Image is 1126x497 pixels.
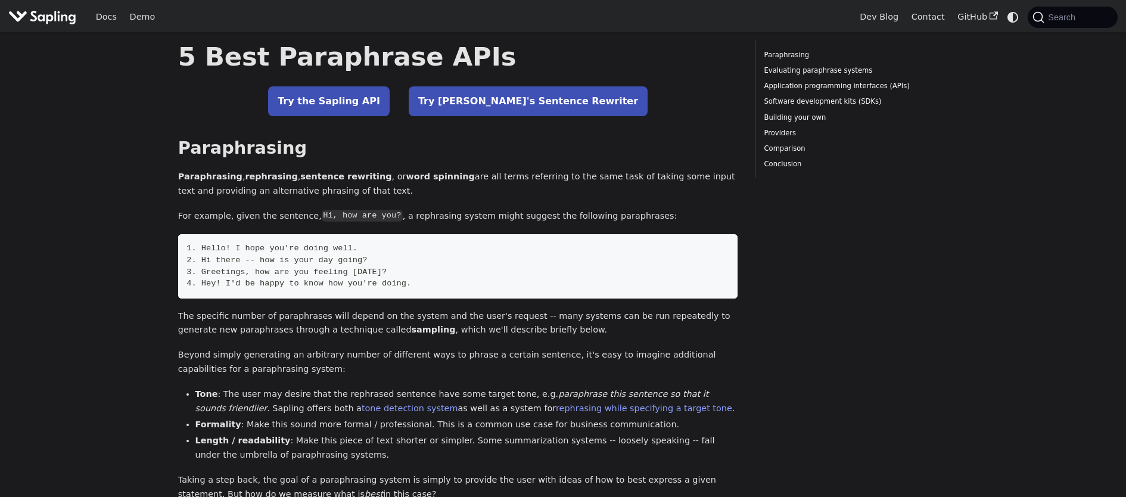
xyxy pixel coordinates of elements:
p: The specific number of paraphrases will depend on the system and the user's request -- many syste... [178,309,738,338]
span: 3. Greetings, how are you feeling [DATE]? [186,268,387,277]
a: rephrasing while specifying a target tone [556,403,732,413]
p: Beyond simply generating an arbitrary number of different ways to phrase a certain sentence, it's... [178,348,738,377]
strong: Formality [195,420,241,429]
strong: Paraphrasing [178,172,242,181]
img: Sapling.ai [8,8,76,26]
a: Try the Sapling API [268,86,390,116]
a: Sapling.aiSapling.ai [8,8,80,26]
a: tone detection system [362,403,458,413]
li: : Make this piece of text shorter or simpler. Some summarization systems -- loosely speaking -- f... [195,434,738,462]
a: Application programming interfaces (APIs) [764,80,926,92]
span: 4. Hey! I'd be happy to know how you're doing. [186,279,411,288]
a: Conclusion [764,159,926,170]
a: Providers [764,128,926,139]
li: : The user may desire that the rephrased sentence have some target tone, e.g. . Sapling offers bo... [195,387,738,416]
a: Contact [905,8,951,26]
a: Demo [123,8,161,26]
span: Search [1044,13,1083,22]
a: Building your own [764,112,926,123]
strong: rephrasing [245,172,297,181]
button: Search (Command+K) [1028,7,1117,28]
p: , , , or are all terms referring to the same task of taking some input text and providing an alte... [178,170,738,198]
strong: Tone [195,389,218,399]
a: Try [PERSON_NAME]'s Sentence Rewriter [409,86,648,116]
span: 1. Hello! I hope you're doing well. [186,244,357,253]
a: Comparison [764,143,926,154]
a: Docs [89,8,123,26]
p: For example, given the sentence, , a rephrasing system might suggest the following paraphrases: [178,209,738,223]
a: Paraphrasing [764,49,926,61]
span: 2. Hi there -- how is your day going? [186,256,367,265]
a: Evaluating paraphrase systems [764,65,926,76]
a: Software development kits (SDKs) [764,96,926,107]
strong: sentence rewriting [300,172,391,181]
em: paraphrase this sentence so that it sounds friendlier [195,389,709,413]
li: : Make this sound more formal / professional. This is a common use case for business communication. [195,418,738,432]
strong: Length / readability [195,436,291,445]
a: GitHub [951,8,1004,26]
strong: sampling [412,325,456,334]
button: Switch between dark and light mode (currently system mode) [1004,8,1022,26]
a: Dev Blog [853,8,904,26]
h1: 5 Best Paraphrase APIs [178,41,738,73]
strong: word spinning [406,172,474,181]
h2: Paraphrasing [178,138,738,159]
code: Hi, how are you? [322,210,403,222]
